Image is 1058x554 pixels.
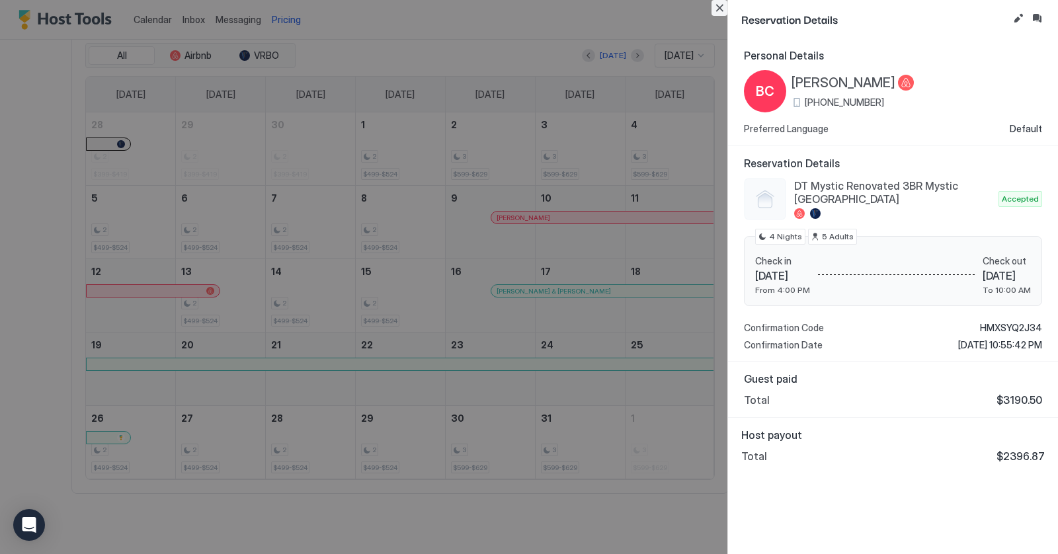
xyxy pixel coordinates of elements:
[756,81,774,101] span: BC
[997,393,1042,407] span: $3190.50
[822,231,854,243] span: 5 Adults
[744,372,1042,385] span: Guest paid
[792,75,895,91] span: [PERSON_NAME]
[741,428,1045,442] span: Host payout
[13,509,45,541] div: Open Intercom Messenger
[983,255,1031,267] span: Check out
[1002,193,1039,205] span: Accepted
[744,157,1042,170] span: Reservation Details
[755,285,810,295] span: From 4:00 PM
[1010,123,1042,135] span: Default
[744,322,824,334] span: Confirmation Code
[983,269,1031,282] span: [DATE]
[755,269,810,282] span: [DATE]
[741,450,767,463] span: Total
[958,339,1042,351] span: [DATE] 10:55:42 PM
[741,11,1008,27] span: Reservation Details
[983,285,1031,295] span: To 10:00 AM
[769,231,802,243] span: 4 Nights
[755,255,810,267] span: Check in
[997,450,1045,463] span: $2396.87
[744,123,829,135] span: Preferred Language
[744,49,1042,62] span: Personal Details
[805,97,884,108] span: [PHONE_NUMBER]
[980,322,1042,334] span: HMXSYQ2J34
[744,339,823,351] span: Confirmation Date
[794,179,993,206] span: DT Mystic Renovated 3BR Mystic [GEOGRAPHIC_DATA]
[1029,11,1045,26] button: Inbox
[744,393,770,407] span: Total
[1010,11,1026,26] button: Edit reservation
